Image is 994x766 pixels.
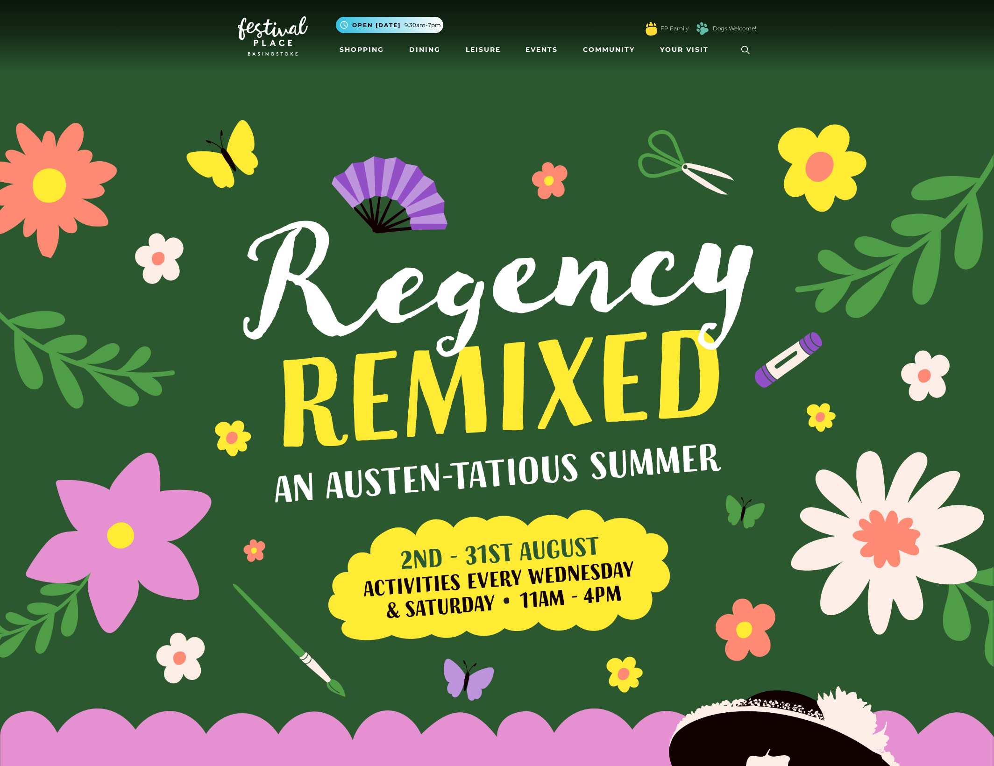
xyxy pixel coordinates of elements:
[405,21,441,29] span: 9.30am-7pm
[336,17,443,33] button: Open [DATE] 9.30am-7pm
[579,41,639,58] a: Community
[238,16,308,56] img: Festival Place Logo
[336,41,388,58] a: Shopping
[713,24,756,33] a: Dogs Welcome!
[656,41,717,58] a: Your Visit
[462,41,504,58] a: Leisure
[352,21,401,29] span: Open [DATE]
[660,45,709,55] span: Your Visit
[522,41,561,58] a: Events
[660,24,689,33] a: FP Family
[405,41,444,58] a: Dining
